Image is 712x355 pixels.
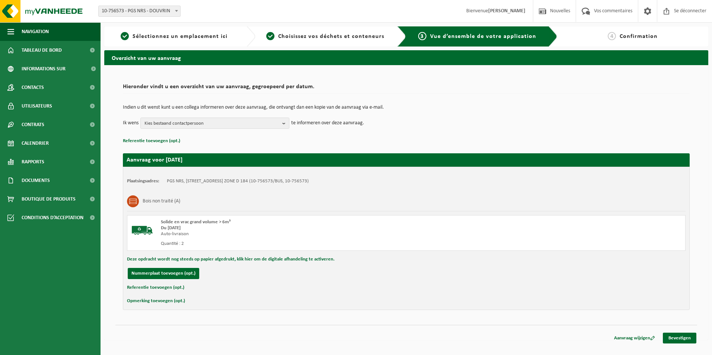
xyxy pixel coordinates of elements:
[22,153,44,171] span: Rapports
[418,32,426,40] span: 3
[161,220,231,224] span: Solide en vrac grand volume > 6m³
[123,84,690,94] h2: Hieronder vindt u een overzicht van uw aanvraag, gegroepeerd per datum.
[128,268,199,279] button: Nummerplaat toevoegen (opt.)
[131,219,153,242] img: BL-SO-LV.png
[266,32,274,40] span: 2
[22,208,83,227] span: Conditions d’acceptation
[127,296,185,306] button: Opmerking toevoegen (opt.)
[140,118,289,129] button: Kies bestaand contactpersoon
[22,78,44,97] span: Contacts
[430,33,536,39] span: Vue d’ensemble de votre application
[104,50,708,65] h2: Overzicht van uw aanvraag
[620,33,658,39] span: Confirmation
[4,339,124,355] iframe: chat widget
[614,336,650,340] font: Aanvraag wijzigen
[123,118,139,129] p: Ik wens
[466,8,525,14] font: Bienvenue
[127,255,334,264] button: Deze opdracht wordt nog steeds op papier afgedrukt, klik hier om de digitale afhandeling te activ...
[144,118,279,129] span: Kies bestaand contactpersoon
[22,22,49,41] span: Navigation
[22,171,50,190] span: Documents
[22,60,86,78] span: Informations sur l’entreprise
[22,190,76,208] span: Boutique de produits
[108,32,241,41] a: 1Sélectionnez un emplacement ici
[291,118,364,129] p: te informeren over deze aanvraag.
[22,41,62,60] span: Tableau de bord
[99,6,180,16] span: 10-756573 - PGS NRS - DOUVRIN
[127,179,159,183] strong: Plaatsingsadres:
[22,134,49,153] span: Calendrier
[123,105,690,110] p: Indien u dit wenst kunt u een collega informeren over deze aanvraag, die ontvangt dan een kopie v...
[22,97,52,115] span: Utilisateurs
[488,8,525,14] strong: [PERSON_NAME]
[127,283,184,292] button: Referentie toevoegen (opt.)
[608,32,616,40] span: 4
[121,32,129,40] span: 1
[123,136,180,146] button: Referentie toevoegen (opt.)
[98,6,181,17] span: 10-756573 - PGS NRS - DOUVRIN
[663,333,696,343] a: Bevestigen
[259,32,392,41] a: 2Choisissez vos déchets et conteneurs
[161,241,436,247] div: Quantité : 2
[22,115,44,134] span: Contrats
[161,226,181,230] strong: Du [DATE]
[278,33,384,39] span: Choisissez vos déchets et conteneurs
[133,33,228,39] span: Sélectionnez un emplacement ici
[608,333,661,343] a: Aanvraag wijzigen
[143,195,180,207] h3: Bois non traité (A)
[127,157,182,163] strong: Aanvraag voor [DATE]
[161,231,436,237] div: Auto-livraison
[167,178,309,184] td: PGS NRS, [STREET_ADDRESS] ZONE D 184 (10-756573/BUS, 10-756573)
